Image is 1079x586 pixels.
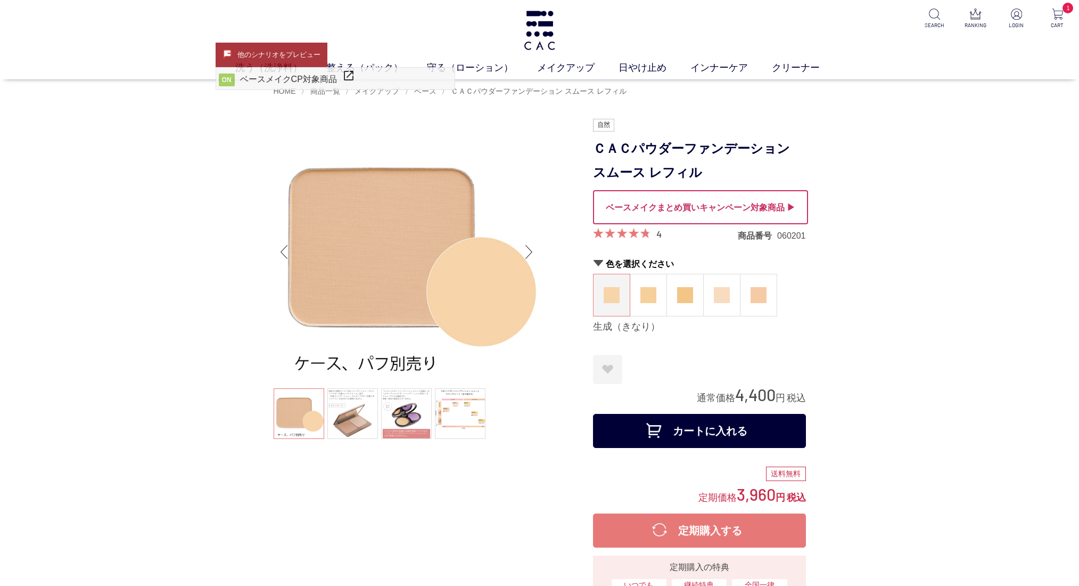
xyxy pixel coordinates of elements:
img: 蜂蜜（はちみつ） [640,287,656,303]
span: 税込 [787,393,806,403]
span: ベース [414,87,436,95]
span: 定期価格 [698,491,737,503]
p: SEARCH [921,21,948,29]
button: 他のシナリオをプレビュー [216,43,327,67]
li: 〉 [345,86,402,96]
img: ＣＡＣパウダーファンデーション スムース レフィル 生成（きなり） [274,119,540,385]
dl: 薄紅（うすべに） [740,274,777,316]
dl: 桜（さくら） [703,274,740,316]
img: 小麦（こむぎ） [677,287,693,303]
a: RANKING [962,9,989,29]
a: SEARCH [921,9,948,29]
span: 税込 [787,492,806,503]
dl: 小麦（こむぎ） [666,274,704,316]
p: LOGIN [1003,21,1029,29]
span: 4,400 [735,385,776,404]
span: 3,960 [737,484,776,504]
a: 1 CART [1044,9,1070,29]
a: ベースメイクCP対象商品 [216,68,455,90]
span: 商品一覧 [310,87,340,95]
li: 〉 [405,86,439,96]
button: カートに入れる [593,414,806,448]
a: 桜（さくら） [704,274,740,316]
a: HOME [274,87,296,95]
a: 日やけ止め [619,61,690,75]
span: 円 [776,393,785,403]
p: CART [1044,21,1070,29]
div: Previous slide [274,231,295,273]
a: ＣＡＣパウダーファンデーション スムース レフィル [449,87,627,95]
a: 整える（パック） [326,61,427,75]
a: お気に入りに登録する [593,355,622,384]
a: メイクアップ [352,87,399,95]
span: 1 [1062,3,1073,13]
h2: 色を選択ください [593,258,806,270]
a: 守る（ローション） [427,61,537,75]
a: LOGIN [1003,9,1029,29]
a: ベース [412,87,436,95]
li: 〉 [301,86,343,96]
img: Flipdesk [223,50,232,59]
span: 円 [776,492,785,503]
h1: ＣＡＣパウダーファンデーション スムース レフィル [593,137,806,185]
a: 蜂蜜（はちみつ） [630,274,666,316]
span: 通常価格 [697,393,735,403]
a: メイクアップ [537,61,619,75]
a: 4 [656,228,662,240]
p: RANKING [962,21,989,29]
img: logo [522,11,557,50]
div: 生成（きなり） [593,321,806,333]
img: 自然 [593,119,615,132]
div: Next slide [518,231,540,273]
button: 定期購入する [593,514,806,548]
img: 桜（さくら） [714,287,730,303]
a: 商品一覧 [308,87,340,95]
span: メイクアップ [355,87,399,95]
div: 定期購入の特典 [597,561,802,574]
dl: 生成（きなり） [593,274,630,316]
img: 薄紅（うすべに） [751,287,767,303]
span: ＣＡＣパウダーファンデーション スムース レフィル [451,87,627,95]
span: ON [219,74,235,86]
a: 小麦（こむぎ） [667,274,703,316]
dt: 商品番号 [738,230,777,241]
img: 生成（きなり） [604,287,620,303]
a: インナーケア [690,61,772,75]
div: 送料無料 [766,467,806,482]
a: 薄紅（うすべに） [740,274,777,316]
dd: 060201 [777,230,805,241]
a: クリーナー [772,61,844,75]
li: 〉 [441,86,629,96]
